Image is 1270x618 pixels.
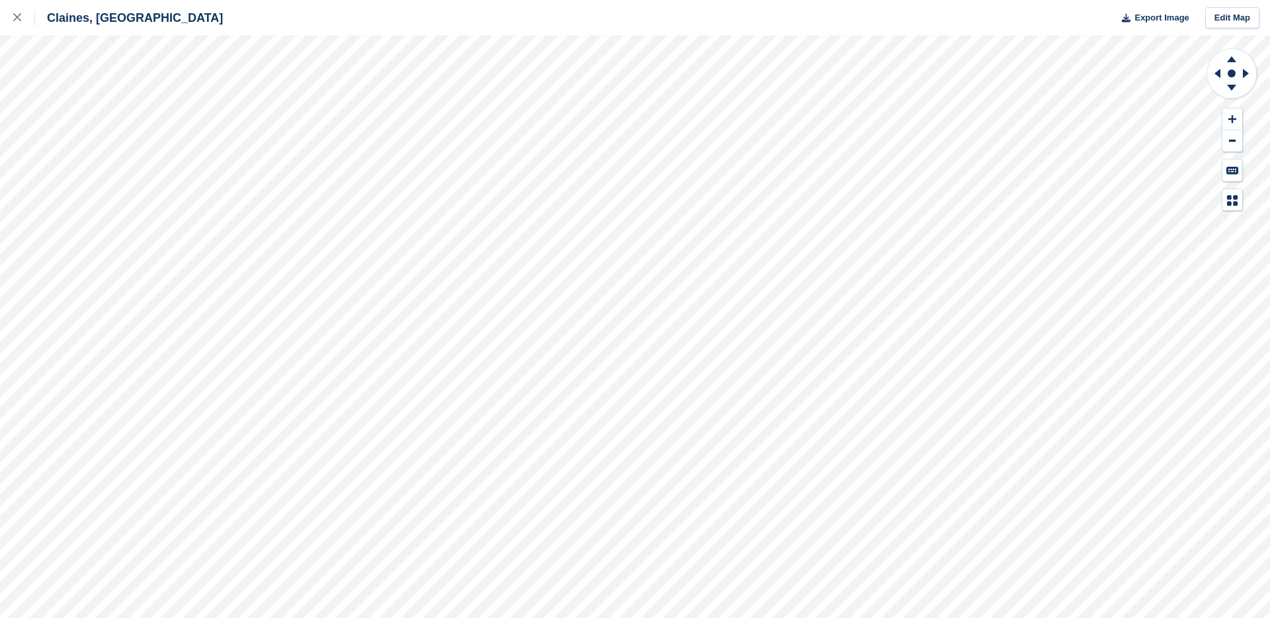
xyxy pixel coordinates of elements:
button: Map Legend [1222,189,1242,211]
button: Zoom Out [1222,130,1242,152]
span: Export Image [1134,11,1189,24]
a: Edit Map [1205,7,1259,29]
button: Zoom In [1222,109,1242,130]
div: Claines, [GEOGRAPHIC_DATA] [35,10,223,26]
button: Keyboard Shortcuts [1222,159,1242,181]
button: Export Image [1114,7,1189,29]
